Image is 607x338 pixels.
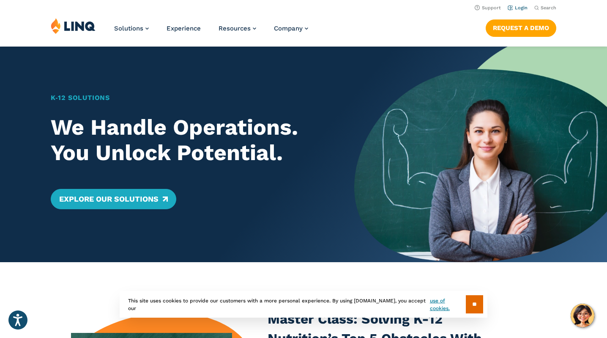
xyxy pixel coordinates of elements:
a: Solutions [114,25,149,32]
a: Explore Our Solutions [51,189,176,209]
span: Search [541,5,556,11]
a: use of cookies. [430,297,466,312]
a: Resources [219,25,256,32]
button: Hello, have a question? Let’s chat. [571,304,594,327]
h2: We Handle Operations. You Unlock Potential. [51,115,329,165]
span: Solutions [114,25,143,32]
a: Company [274,25,308,32]
nav: Button Navigation [486,18,556,36]
a: Login [508,5,528,11]
a: Support [475,5,501,11]
button: Open Search Bar [534,5,556,11]
div: This site uses cookies to provide our customers with a more personal experience. By using [DOMAIN... [120,291,487,318]
span: Company [274,25,303,32]
img: LINQ | K‑12 Software [51,18,96,34]
span: Resources [219,25,251,32]
img: Home Banner [354,47,607,262]
nav: Primary Navigation [114,18,308,46]
h1: K‑12 Solutions [51,93,329,103]
a: Request a Demo [486,19,556,36]
a: Experience [167,25,201,32]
